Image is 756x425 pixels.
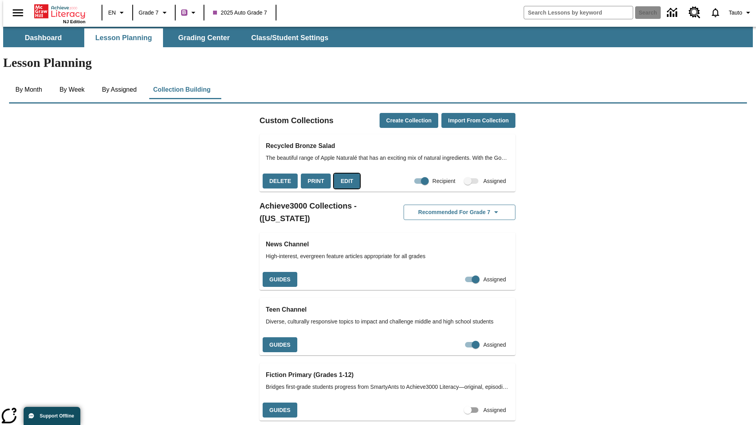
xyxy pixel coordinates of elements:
button: Recommended for Grade 7 [404,205,515,220]
span: NJ Edition [63,19,85,24]
span: Assigned [483,341,506,349]
input: search field [524,6,633,19]
a: Data Center [662,2,684,24]
span: EN [108,9,116,17]
div: SubNavbar [3,27,753,47]
h1: Lesson Planning [3,55,753,70]
span: Tauto [729,9,742,17]
div: Home [34,3,85,24]
button: By Week [52,80,92,99]
button: Delete [263,174,298,189]
span: Grade 7 [139,9,159,17]
span: Bridges first-grade students progress from SmartyAnts to Achieve3000 Literacy—original, episodic ... [266,383,509,391]
button: Guides [263,272,297,287]
button: Language: EN, Select a language [105,6,130,20]
span: Recipient [432,177,455,185]
h3: Recycled Bronze Salad [266,140,509,152]
span: Assigned [483,406,506,414]
button: By Month [9,80,48,99]
span: Assigned [483,177,506,185]
h3: Teen Channel [266,304,509,315]
button: Create Collection [380,113,438,128]
span: 2025 Auto Grade 7 [213,9,267,17]
a: Notifications [705,2,726,23]
span: Diverse, culturally responsive topics to impact and challenge middle and high school students [266,318,509,326]
span: The beautiful range of Apple Naturalé that has an exciting mix of natural ingredients. With the G... [266,154,509,162]
button: Lesson Planning [84,28,163,47]
button: Grade: Grade 7, Select a grade [135,6,172,20]
a: Home [34,4,85,19]
span: High-interest, evergreen feature articles appropriate for all grades [266,252,509,261]
button: Collection Building [147,80,217,99]
h3: News Channel [266,239,509,250]
span: B [182,7,186,17]
h2: Achieve3000 Collections - ([US_STATE]) [259,200,387,225]
button: Guides [263,337,297,353]
button: Support Offline [24,407,80,425]
button: Grading Center [165,28,243,47]
span: Assigned [483,275,506,284]
div: SubNavbar [3,28,335,47]
span: Support Offline [40,413,74,419]
button: Class/Student Settings [245,28,335,47]
button: Dashboard [4,28,83,47]
button: Edit [334,174,360,189]
button: Boost Class color is purple. Change class color [178,6,201,20]
h2: Custom Collections [259,114,334,127]
button: By Assigned [96,80,143,99]
button: Open side menu [6,1,30,24]
button: Guides [263,403,297,418]
button: Profile/Settings [726,6,756,20]
h3: Fiction Primary (Grades 1-12) [266,370,509,381]
button: Print, will open in a new window [301,174,331,189]
a: Resource Center, Will open in new tab [684,2,705,23]
button: Import from Collection [441,113,515,128]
